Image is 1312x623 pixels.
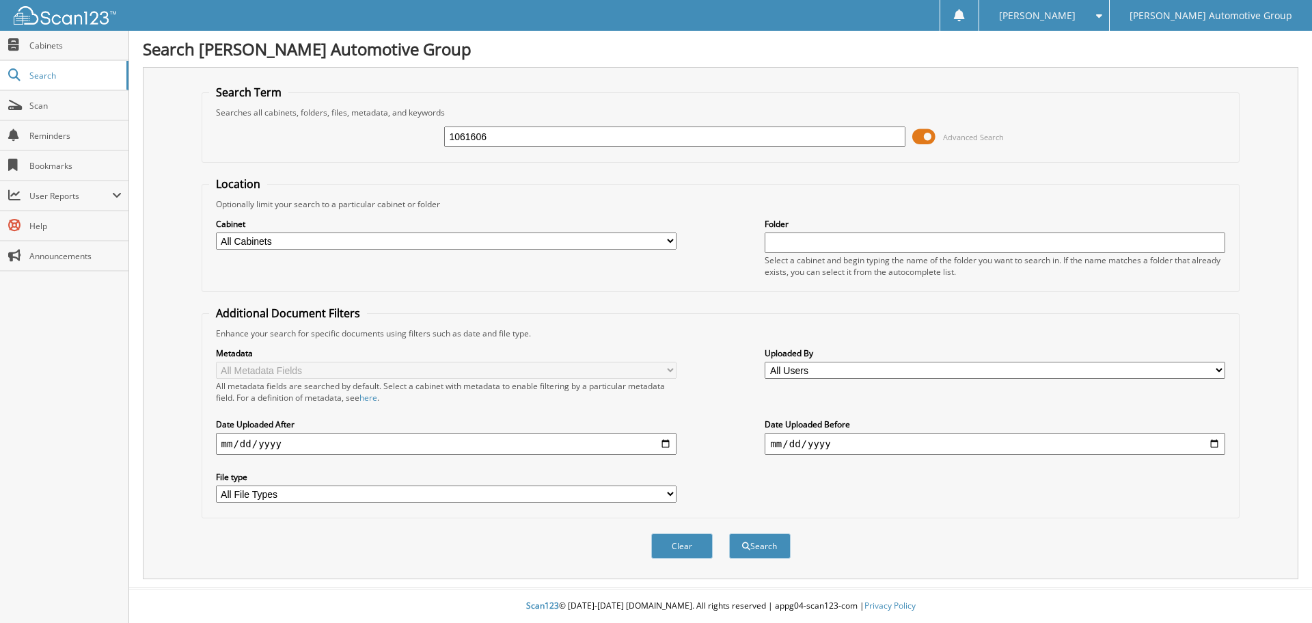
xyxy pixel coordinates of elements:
[29,40,122,51] span: Cabinets
[29,220,122,232] span: Help
[943,132,1004,142] span: Advanced Search
[1244,557,1312,623] iframe: Chat Widget
[216,419,676,430] label: Date Uploaded After
[209,85,288,100] legend: Search Term
[729,533,791,559] button: Search
[129,589,1312,623] div: © [DATE]-[DATE] [DOMAIN_NAME]. All rights reserved | appg04-scan123-com |
[765,254,1225,278] div: Select a cabinet and begin typing the name of the folder you want to search in. If the name match...
[209,328,1233,339] div: Enhance your search for specific documents using filters such as date and file type.
[209,107,1233,118] div: Searches all cabinets, folders, files, metadata, and keywords
[29,130,122,142] span: Reminders
[526,600,559,611] span: Scan123
[216,380,676,403] div: All metadata fields are searched by default. Select a cabinet with metadata to enable filtering b...
[999,12,1076,20] span: [PERSON_NAME]
[29,250,122,262] span: Announcements
[29,100,122,111] span: Scan
[216,347,676,359] label: Metadata
[209,198,1233,210] div: Optionally limit your search to a particular cabinet or folder
[209,176,267,191] legend: Location
[765,419,1225,430] label: Date Uploaded Before
[216,433,676,455] input: start
[216,471,676,483] label: File type
[143,38,1298,60] h1: Search [PERSON_NAME] Automotive Group
[29,70,120,81] span: Search
[765,433,1225,455] input: end
[14,6,116,25] img: scan123-logo-white.svg
[864,600,916,611] a: Privacy Policy
[765,218,1225,230] label: Folder
[209,306,367,321] legend: Additional Document Filters
[1130,12,1292,20] span: [PERSON_NAME] Automotive Group
[359,392,377,403] a: here
[765,347,1225,359] label: Uploaded By
[216,218,676,230] label: Cabinet
[29,190,112,202] span: User Reports
[651,533,713,559] button: Clear
[29,160,122,172] span: Bookmarks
